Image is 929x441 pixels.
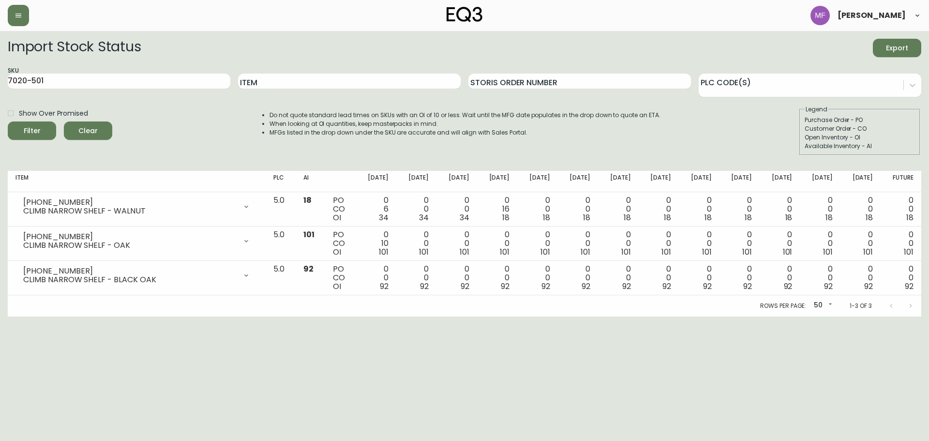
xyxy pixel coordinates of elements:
[566,196,590,222] div: 0 0
[23,275,237,284] div: CLIMB NARROW SHELF - BLACK OAK
[303,229,315,240] span: 101
[303,263,314,274] span: 92
[687,265,711,291] div: 0 0
[784,281,793,292] span: 92
[727,230,752,257] div: 0 0
[23,267,237,275] div: [PHONE_NUMBER]
[502,212,509,223] span: 18
[760,171,800,192] th: [DATE]
[905,281,914,292] span: 92
[702,246,712,258] span: 101
[420,281,429,292] span: 92
[543,212,550,223] span: 18
[745,212,752,223] span: 18
[23,241,237,250] div: CLIMB NARROW SHELF - OAK
[687,196,711,222] div: 0 0
[23,198,237,207] div: [PHONE_NUMBER]
[760,302,806,310] p: Rows per page:
[15,196,258,217] div: [PHONE_NUMBER]CLIMB NARROW SHELF - WALNUT
[485,196,509,222] div: 0 16
[23,207,237,215] div: CLIMB NARROW SHELF - WALNUT
[477,171,517,192] th: [DATE]
[624,212,631,223] span: 18
[598,171,638,192] th: [DATE]
[8,39,141,57] h2: Import Stock Status
[687,230,711,257] div: 0 0
[785,212,793,223] span: 18
[805,142,915,151] div: Available Inventory - AI
[8,171,266,192] th: Item
[808,265,832,291] div: 0 0
[566,230,590,257] div: 0 0
[404,230,429,257] div: 0 0
[444,196,469,222] div: 0 0
[8,122,56,140] button: Filter
[808,196,832,222] div: 0 0
[808,230,832,257] div: 0 0
[444,230,469,257] div: 0 0
[664,212,671,223] span: 18
[333,265,348,291] div: PO CO
[461,281,469,292] span: 92
[704,212,712,223] span: 18
[419,246,429,258] span: 101
[72,125,105,137] span: Clear
[906,212,914,223] span: 18
[266,261,295,295] td: 5.0
[646,265,671,291] div: 0 0
[460,212,469,223] span: 34
[363,265,388,291] div: 0 0
[840,171,881,192] th: [DATE]
[270,120,660,128] li: When looking at OI quantities, keep masterpacks in mind.
[719,171,760,192] th: [DATE]
[825,212,833,223] span: 18
[810,6,830,25] img: 5fd4d8da6c6af95d0810e1fe9eb9239f
[19,108,88,119] span: Show Over Promised
[566,265,590,291] div: 0 0
[333,196,348,222] div: PO CO
[866,212,873,223] span: 18
[810,298,834,314] div: 50
[333,212,341,223] span: OI
[296,171,325,192] th: AI
[333,230,348,257] div: PO CO
[404,265,429,291] div: 0 0
[864,281,873,292] span: 92
[501,281,509,292] span: 92
[805,105,828,114] legend: Legend
[679,171,719,192] th: [DATE]
[863,246,873,258] span: 101
[767,230,792,257] div: 0 0
[270,111,660,120] li: Do not quote standard lead times on SKUs with an OI of 10 or less. Wait until the MFG date popula...
[379,212,389,223] span: 34
[266,171,295,192] th: PLC
[850,302,872,310] p: 1-3 of 3
[805,124,915,133] div: Customer Order - CO
[525,265,550,291] div: 0 0
[800,171,840,192] th: [DATE]
[558,171,598,192] th: [DATE]
[805,116,915,124] div: Purchase Order - PO
[436,171,477,192] th: [DATE]
[363,196,388,222] div: 0 6
[646,196,671,222] div: 0 0
[661,246,671,258] span: 101
[888,230,914,257] div: 0 0
[419,212,429,223] span: 34
[356,171,396,192] th: [DATE]
[447,7,482,22] img: logo
[485,230,509,257] div: 0 0
[541,281,550,292] span: 92
[873,39,921,57] button: Export
[64,122,112,140] button: Clear
[848,265,873,291] div: 0 0
[767,196,792,222] div: 0 0
[639,171,679,192] th: [DATE]
[824,281,833,292] span: 92
[606,265,630,291] div: 0 0
[881,171,921,192] th: Future
[396,171,436,192] th: [DATE]
[517,171,557,192] th: [DATE]
[333,281,341,292] span: OI
[15,265,258,286] div: [PHONE_NUMBER]CLIMB NARROW SHELF - BLACK OAK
